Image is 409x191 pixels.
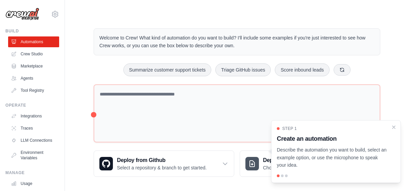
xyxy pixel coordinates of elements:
span: Step 1 [282,126,297,131]
div: Manage [5,170,59,175]
a: Environment Variables [8,147,59,163]
a: Tool Registry [8,85,59,96]
div: Build [5,28,59,34]
p: Welcome to Crew! What kind of automation do you want to build? I'll include some examples if you'... [99,34,375,50]
p: Describe the automation you want to build, select an example option, or use the microphone to spe... [277,146,387,169]
h3: Deploy from Github [117,156,207,164]
a: Automations [8,36,59,47]
h3: Deploy from zip file [263,156,320,164]
a: Crew Studio [8,49,59,59]
div: Operate [5,103,59,108]
a: Agents [8,73,59,84]
p: Choose a zip file to upload. [263,164,320,171]
a: Usage [8,178,59,189]
a: Traces [8,123,59,134]
button: Summarize customer support tickets [123,63,211,76]
button: Triage GitHub issues [215,63,271,76]
p: Select a repository & branch to get started. [117,164,207,171]
a: Marketplace [8,61,59,72]
h3: Create an automation [277,134,387,143]
a: LLM Connections [8,135,59,146]
button: Score inbound leads [275,63,330,76]
button: Close walkthrough [391,125,396,130]
a: Integrations [8,111,59,121]
img: Logo [5,8,39,21]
